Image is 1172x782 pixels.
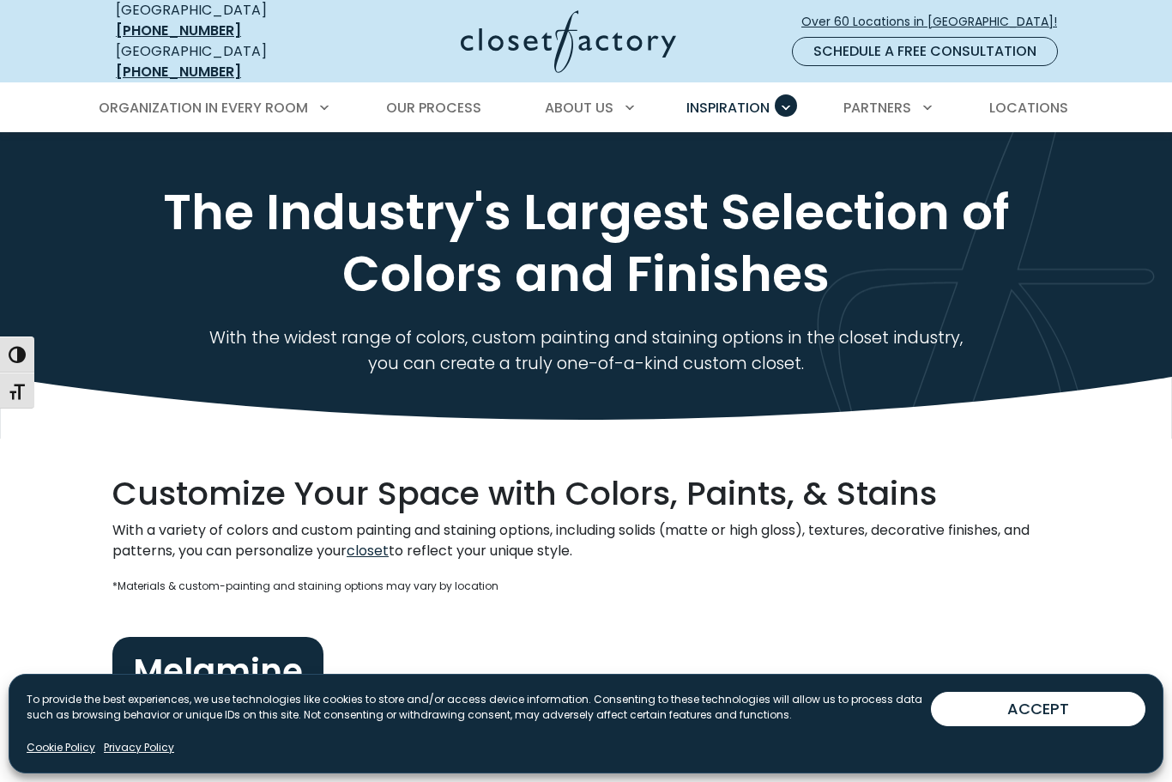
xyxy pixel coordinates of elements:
[116,62,241,82] a: [PHONE_NUMBER]
[112,520,1060,561] p: With a variety of colors and custom painting and staining options, including solids (matte or hig...
[112,637,323,706] h3: Melamine
[686,98,770,118] span: Inspiration
[800,7,1072,37] a: Over 60 Locations in [GEOGRAPHIC_DATA]!
[87,84,1085,132] nav: Primary Menu
[347,541,389,561] a: closet
[801,13,1071,31] span: Over 60 Locations in [GEOGRAPHIC_DATA]!
[386,98,481,118] span: Our Process
[112,181,1060,306] h1: The Industry's Largest Selection of Colors and Finishes
[27,740,95,755] a: Cookie Policy
[116,41,326,82] div: [GEOGRAPHIC_DATA]
[843,98,911,118] span: Partners
[792,37,1058,66] a: Schedule a Free Consultation
[112,473,1060,513] h5: Customize Your Space with Colors, Paints, & Stains
[116,21,241,40] a: [PHONE_NUMBER]
[209,325,963,375] span: With the widest range of colors, custom painting and staining options in the closet industry, you...
[27,692,931,723] p: To provide the best experiences, we use technologies like cookies to store and/or access device i...
[99,98,308,118] span: Organization in Every Room
[545,98,613,118] span: About Us
[461,10,676,73] img: Closet Factory Logo
[931,692,1145,726] button: ACCEPT
[112,579,498,593] span: *Materials & custom-painting and staining options may vary by location
[989,98,1068,118] span: Locations
[104,740,174,755] a: Privacy Policy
